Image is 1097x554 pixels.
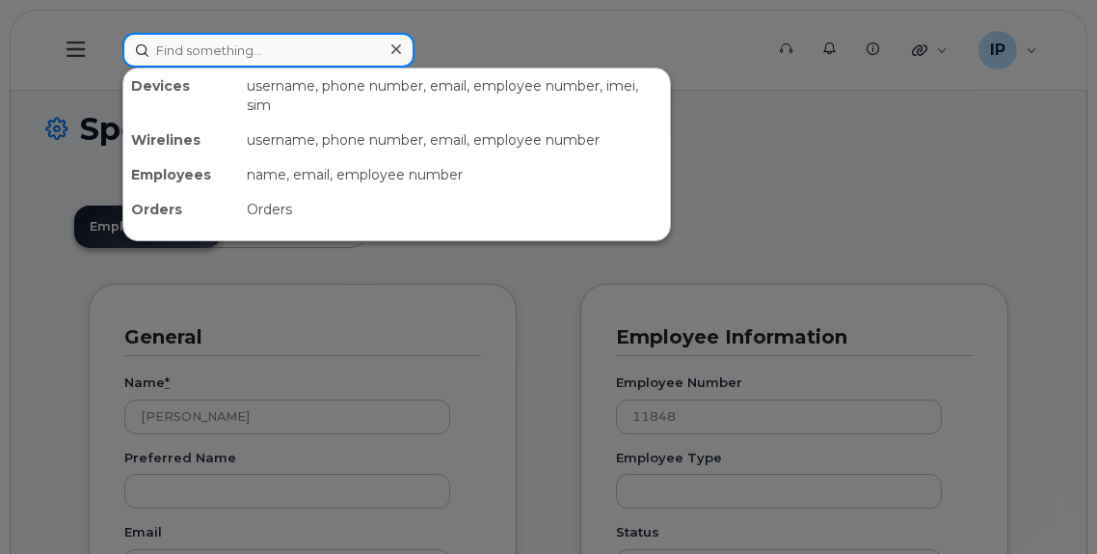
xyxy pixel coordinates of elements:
div: username, phone number, email, employee number, imei, sim [239,69,670,123]
div: Employees [123,157,239,192]
div: Wirelines [123,123,239,157]
div: Orders [123,192,239,227]
div: Devices [123,69,239,123]
div: Orders [239,192,670,227]
div: username, phone number, email, employee number [239,123,670,157]
div: name, email, employee number [239,157,670,192]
